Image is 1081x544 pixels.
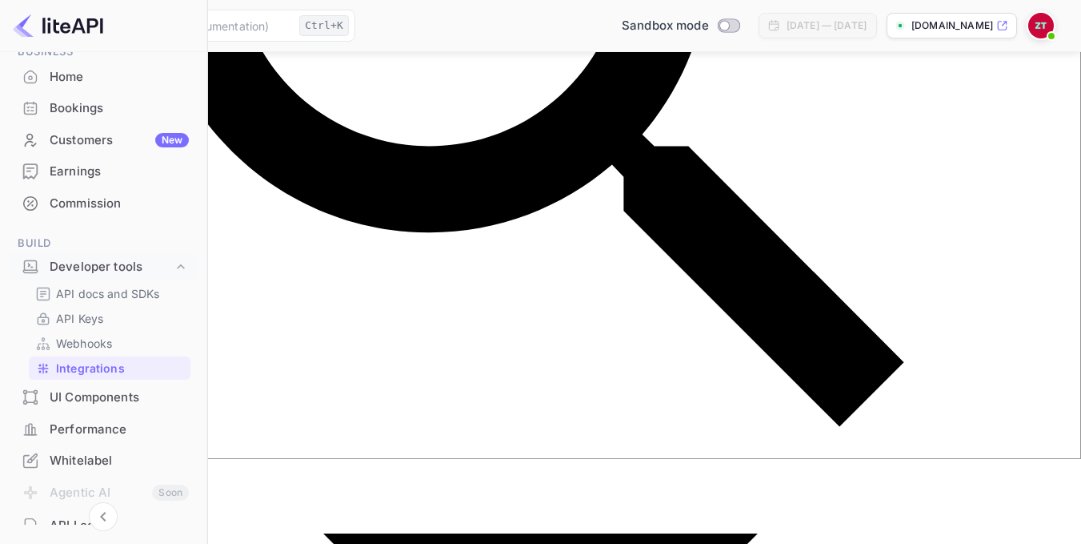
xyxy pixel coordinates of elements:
[10,188,197,220] div: Commission
[10,235,197,252] span: Build
[10,445,197,477] div: Whitelabel
[50,258,173,276] div: Developer tools
[155,133,189,147] div: New
[35,360,184,377] a: Integrations
[50,68,189,87] div: Home
[299,15,349,36] div: Ctrl+K
[911,18,993,33] p: [DOMAIN_NAME]
[10,414,197,445] div: Performance
[50,131,189,150] div: Customers
[50,195,189,213] div: Commission
[10,125,197,156] div: CustomersNew
[10,62,197,91] a: Home
[35,285,184,302] a: API docs and SDKs
[29,332,190,355] div: Webhooks
[787,18,867,33] div: [DATE] — [DATE]
[50,421,189,439] div: Performance
[35,310,184,327] a: API Keys
[50,99,189,118] div: Bookings
[13,13,103,38] img: LiteAPI logo
[10,43,197,61] span: Business
[10,93,197,124] div: Bookings
[10,382,197,412] a: UI Components
[50,389,189,407] div: UI Components
[615,17,746,35] div: Switch to Production mode
[622,17,709,35] span: Sandbox mode
[56,335,112,352] p: Webhooks
[10,156,197,187] div: Earnings
[50,452,189,470] div: Whitelabel
[50,163,189,181] div: Earnings
[10,510,197,540] a: API Logs
[10,93,197,123] a: Bookings
[10,62,197,93] div: Home
[10,253,197,281] div: Developer tools
[29,307,190,330] div: API Keys
[89,502,118,531] button: Collapse navigation
[29,357,190,380] div: Integrations
[29,282,190,305] div: API docs and SDKs
[10,156,197,186] a: Earnings
[10,445,197,475] a: Whitelabel
[50,517,189,535] div: API Logs
[56,285,160,302] p: API docs and SDKs
[10,125,197,155] a: CustomersNew
[1028,13,1054,38] img: Zafer Tepe
[56,360,125,377] p: Integrations
[35,335,184,352] a: Webhooks
[56,310,103,327] p: API Keys
[10,382,197,413] div: UI Components
[10,188,197,218] a: Commission
[10,414,197,444] a: Performance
